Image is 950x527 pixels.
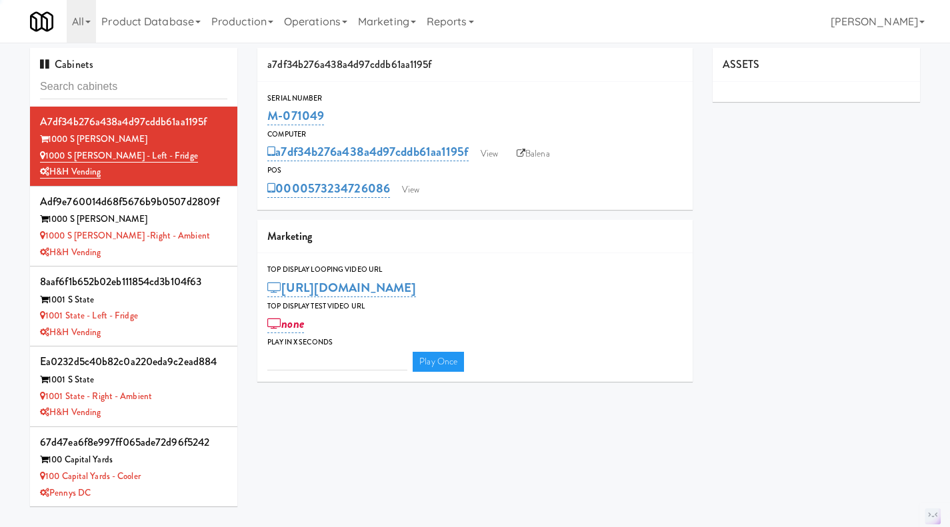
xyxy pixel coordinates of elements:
[267,278,416,297] a: [URL][DOMAIN_NAME]
[40,452,227,468] div: 100 Capital Yards
[40,165,101,179] a: H&H Vending
[40,372,227,388] div: 1001 S State
[267,314,304,333] a: none
[40,486,91,499] a: Pennys DC
[723,57,760,72] span: ASSETS
[30,266,237,346] li: 8aaf6f1b652b02eb111854cd3b104f631001 S State 1001 State - Left - FridgeH&H Vending
[267,164,683,177] div: POS
[267,336,683,349] div: Play in X seconds
[30,10,53,33] img: Micromart
[30,427,237,507] li: 67d47ea6f8e997ff065ade72d96f5242100 Capital Yards 100 Capital Yards - CoolerPennys DC
[40,57,93,72] span: Cabinets
[40,272,227,292] div: 8aaf6f1b652b02eb111854cd3b104f63
[30,107,237,187] li: a7df34b276a438a4d97cddb61aa1195f1000 S [PERSON_NAME] 1000 S [PERSON_NAME] - Left - FridgeH&H Vending
[40,75,227,99] input: Search cabinets
[40,309,138,322] a: 1001 State - Left - Fridge
[40,131,227,148] div: 1000 S [PERSON_NAME]
[267,263,683,276] div: Top Display Looping Video Url
[40,112,227,132] div: a7df34b276a438a4d97cddb61aa1195f
[40,470,141,482] a: 100 Capital Yards - Cooler
[267,179,390,198] a: 0000573234726086
[267,229,312,244] span: Marketing
[40,229,210,242] a: 1000 S [PERSON_NAME] -Right - Ambient
[510,144,557,164] a: Balena
[267,107,324,125] a: M-071049
[40,390,152,402] a: 1001 State - Right - Ambient
[40,192,227,212] div: adf9e760014d68f5676b9b0507d2809f
[474,144,505,164] a: View
[395,180,426,200] a: View
[40,406,101,418] a: H&H Vending
[40,246,101,259] a: H&H Vending
[267,92,683,105] div: Serial Number
[40,292,227,308] div: 1001 S State
[413,352,464,372] a: Play Once
[30,187,237,266] li: adf9e760014d68f5676b9b0507d2809f1000 S [PERSON_NAME] 1000 S [PERSON_NAME] -Right - AmbientH&H Ven...
[40,432,227,452] div: 67d47ea6f8e997ff065ade72d96f5242
[267,143,468,161] a: a7df34b276a438a4d97cddb61aa1195f
[40,149,198,163] a: 1000 S [PERSON_NAME] - Left - Fridge
[257,48,693,82] div: a7df34b276a438a4d97cddb61aa1195f
[267,300,683,313] div: Top Display Test Video Url
[40,211,227,228] div: 1000 S [PERSON_NAME]
[267,128,683,141] div: Computer
[40,352,227,372] div: ea0232d5c40b82c0a220eda9c2ead884
[30,346,237,426] li: ea0232d5c40b82c0a220eda9c2ead8841001 S State 1001 State - Right - AmbientH&H Vending
[40,326,101,338] a: H&H Vending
